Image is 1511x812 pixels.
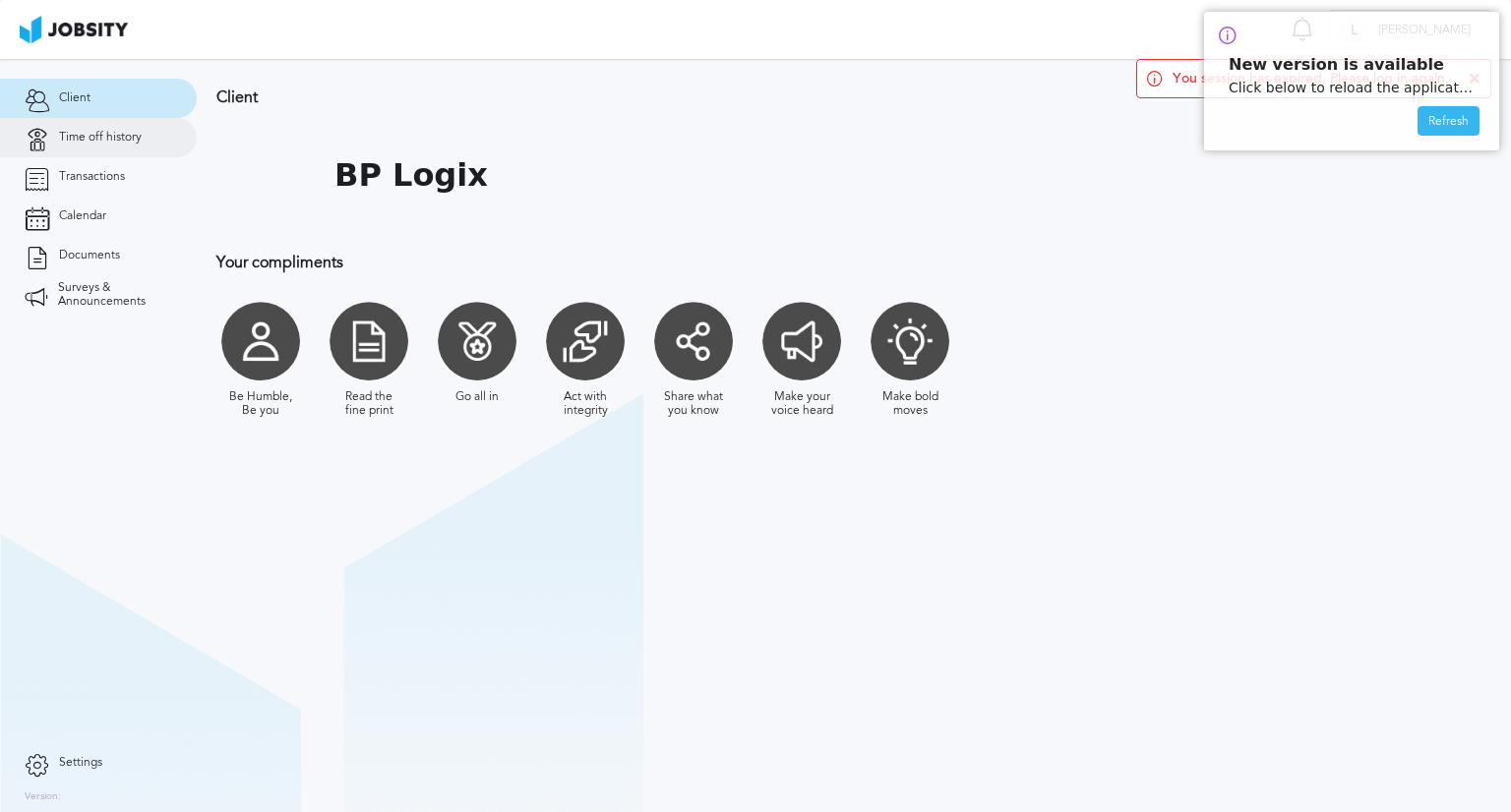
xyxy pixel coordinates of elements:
div: Make bold moves [876,390,944,418]
span: Calendar [59,209,106,223]
span: Client [59,91,91,105]
h3: Your compliments [216,254,1284,271]
p: New version is available [1229,56,1475,74]
button: L[PERSON_NAME] [1328,10,1491,49]
span: Time off history [59,131,142,145]
div: Act with integrity [551,390,620,418]
span: Documents [59,249,120,262]
label: Version: [25,791,61,803]
button: Refresh [1418,106,1480,136]
h3: Client [216,88,1284,106]
span: Transactions [59,170,125,184]
p: Click below to reload the application [1229,80,1475,95]
span: Surveys & Announcements [58,281,172,309]
span: Settings [59,756,102,770]
div: Read the fine print [334,390,403,418]
div: Be Humble, Be you [226,390,295,418]
span: You session has expired. Please log in again. [1173,71,1449,87]
div: Share what you know [659,390,728,418]
img: ab4bad089aa723f57921c736e9817d99.png [20,16,128,43]
div: Go all in [455,390,499,404]
div: Refresh [1419,107,1479,137]
h1: BP Logix [334,157,488,194]
div: Make your voice heard [767,390,836,418]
